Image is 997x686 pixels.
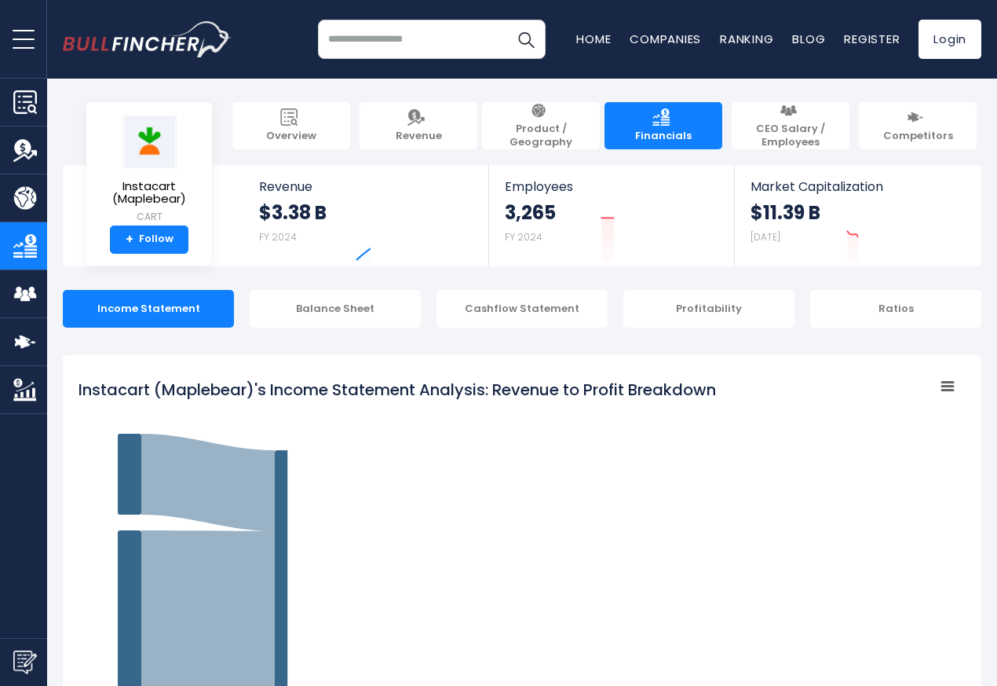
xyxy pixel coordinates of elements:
a: Employees 3,265 FY 2024 [489,165,733,266]
a: Revenue [360,102,477,149]
button: Search [506,20,546,59]
img: bullfincher logo [63,21,232,57]
span: CEO Salary / Employees [740,123,842,149]
strong: $11.39 B [750,200,820,225]
tspan: Instacart (Maplebear)'s Income Statement Analysis: Revenue to Profit Breakdown [79,379,716,401]
a: Home [576,31,611,47]
strong: $3.38 B [259,200,327,225]
a: Product / Geography [482,102,600,149]
a: Overview [232,102,350,149]
div: Ratios [810,290,981,328]
a: Go to homepage [63,21,232,57]
a: CEO Salary / Employees [732,102,849,149]
strong: + [126,233,133,247]
div: Profitability [623,290,794,328]
a: Companies [630,31,701,47]
div: Income Statement [63,290,234,328]
span: Product / Geography [490,123,592,149]
small: [DATE] [750,230,780,244]
a: Financials [604,102,722,149]
a: Ranking [720,31,773,47]
strong: 3,265 [505,200,556,225]
a: +Follow [110,226,188,254]
a: Instacart (Maplebear) CART [98,115,200,226]
small: CART [99,210,199,224]
span: Market Capitalization [750,179,964,194]
a: Login [918,20,981,59]
div: Balance Sheet [250,290,421,328]
a: Blog [792,31,825,47]
a: Competitors [859,102,977,149]
span: Revenue [259,179,473,194]
span: Competitors [883,130,953,143]
a: Register [844,31,900,47]
span: Instacart (Maplebear) [99,180,199,206]
span: Employees [505,179,718,194]
span: Financials [635,130,692,143]
small: FY 2024 [505,230,542,244]
a: Market Capitalization $11.39 B [DATE] [735,165,980,266]
a: Revenue $3.38 B FY 2024 [243,165,489,266]
span: Revenue [396,130,442,143]
div: Cashflow Statement [436,290,608,328]
small: FY 2024 [259,230,297,244]
span: Overview [266,130,316,143]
